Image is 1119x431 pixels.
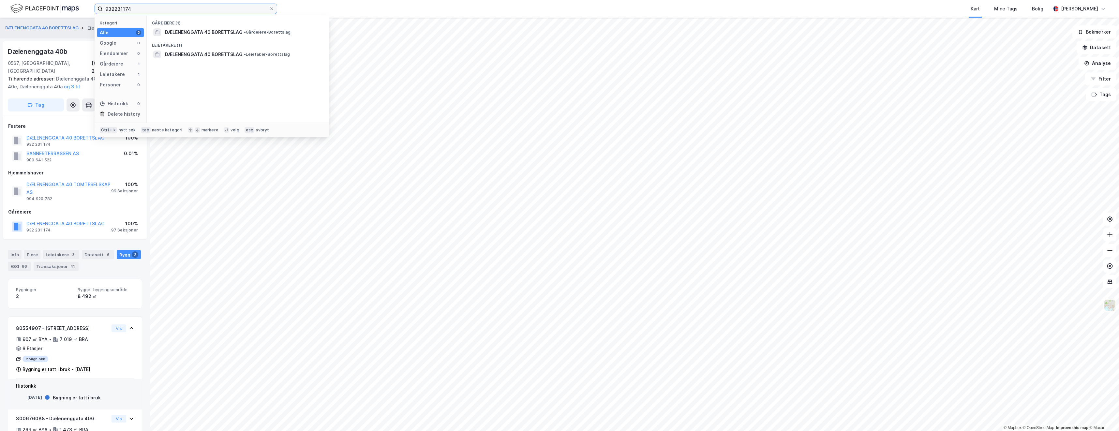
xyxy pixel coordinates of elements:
div: 989 641 522 [26,157,52,163]
div: nytt søk [119,127,136,133]
button: Tag [8,98,64,111]
div: Gårdeiere [100,60,123,68]
div: Datasett [82,250,114,259]
div: Delete history [108,110,140,118]
div: 300676088 - Dælenenggata 40G [16,415,109,423]
span: • [244,52,246,57]
div: 100% [125,134,138,142]
div: Leietakere [43,250,79,259]
div: Festere [8,122,142,130]
div: avbryt [256,127,269,133]
button: Datasett [1077,41,1116,54]
div: tab [141,127,151,133]
div: neste kategori [152,127,183,133]
div: 2 [136,30,141,35]
div: Gårdeiere (1) [147,15,329,27]
div: Historikk [16,382,134,390]
a: Mapbox [1004,425,1022,430]
div: Bolig [1032,5,1043,13]
div: [PERSON_NAME] [1061,5,1098,13]
div: Info [8,250,22,259]
div: 0 [136,40,141,46]
div: 99 Seksjoner [111,188,138,194]
div: Alle [100,29,109,37]
div: 100% [111,220,138,228]
a: Improve this map [1056,425,1088,430]
div: Eiere [24,250,40,259]
div: Bygning er tatt i bruk - [DATE] [22,365,90,373]
div: Leietakere [100,70,125,78]
div: 0 [136,82,141,87]
div: 8 Etasjer [22,345,42,352]
div: markere [201,127,218,133]
div: 2 [132,251,138,258]
div: Ctrl + k [100,127,117,133]
div: 0 [136,101,141,106]
div: 932 231 174 [26,228,51,233]
button: DÆLENENGGATA 40 BORETTSLAG [5,25,80,31]
div: Bygning er tatt i bruk [53,394,101,402]
img: Z [1104,299,1116,311]
div: 97 Seksjoner [111,228,138,233]
button: Filter [1085,72,1116,85]
div: 41 [69,263,76,270]
div: 100% [111,181,138,188]
span: DÆLENENGGATA 40 BORETTSLAG [165,28,243,36]
div: 932 231 174 [26,142,51,147]
div: Google [100,39,116,47]
div: 3 [70,251,77,258]
div: Mine Tags [994,5,1018,13]
span: Bygget bygningsområde [78,287,134,292]
div: [GEOGRAPHIC_DATA], 225/73 [92,59,142,75]
span: • [244,30,246,35]
div: velg [231,127,239,133]
div: 1 [136,61,141,67]
img: logo.f888ab2527a4732fd821a326f86c7f29.svg [10,3,79,14]
div: 994 920 782 [26,196,52,201]
button: Analyse [1079,57,1116,70]
div: Eiendom [87,24,107,32]
input: Søk på adresse, matrikkel, gårdeiere, leietakere eller personer [103,4,269,14]
div: 0 [136,51,141,56]
div: 907 ㎡ BYA [22,335,48,343]
div: Dælenenggata 40d, Dælenenggata 40e, Dælenenggata 40a [8,75,137,91]
div: 6 [105,251,112,258]
div: Gårdeiere [8,208,142,216]
div: 7 019 ㎡ BRA [60,335,88,343]
span: Gårdeiere • Borettslag [244,30,291,35]
div: Personer [100,81,121,89]
div: 0567, [GEOGRAPHIC_DATA], [GEOGRAPHIC_DATA] [8,59,92,75]
div: [DATE] [16,394,42,400]
div: 8 492 ㎡ [78,292,134,300]
div: Hjemmelshaver [8,169,142,177]
div: 2 [16,292,72,300]
div: Kart [971,5,980,13]
iframe: Chat Widget [1086,400,1119,431]
button: Bokmerker [1072,25,1116,38]
div: 80554907 - [STREET_ADDRESS] [16,324,109,332]
button: Tags [1086,88,1116,101]
div: Historikk [100,100,128,108]
span: Leietaker • Borettslag [244,52,290,57]
div: Kategori [100,21,144,25]
div: Transaksjoner [34,262,79,271]
div: Eiendommer [100,50,128,57]
div: • [49,337,52,342]
span: Bygninger [16,287,72,292]
button: Vis [112,324,126,332]
div: 96 [21,263,28,270]
span: Tilhørende adresser: [8,76,56,82]
div: Dælenenggata 40b [8,46,69,57]
div: esc [245,127,255,133]
div: 0.01% [124,150,138,157]
span: DÆLENENGGATA 40 BORETTSLAG [165,51,243,58]
div: 1 [136,72,141,77]
button: Vis [112,415,126,423]
div: ESG [8,262,31,271]
div: Bygg [117,250,141,259]
div: Leietakere (1) [147,37,329,49]
a: OpenStreetMap [1023,425,1054,430]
